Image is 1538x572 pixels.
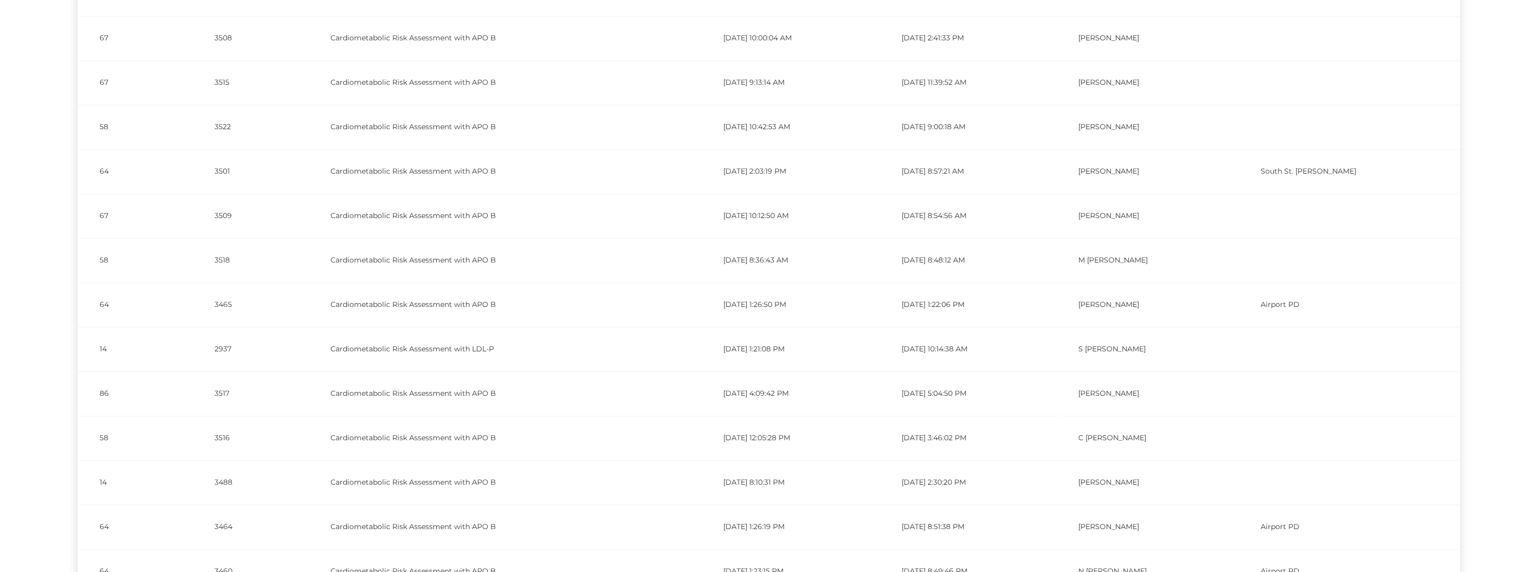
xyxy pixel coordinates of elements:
td: [DATE] 1:26:19 PM [701,505,880,549]
td: 3518 [193,238,309,282]
td: 58 [78,105,193,149]
td: C [PERSON_NAME] [1056,416,1239,460]
td: 14 [78,327,193,371]
td: Cardiometabolic Risk Assessment with APO B [309,371,701,416]
td: [DATE] 8:48:12 AM [880,238,1056,282]
td: Cardiometabolic Risk Assessment with APO B [309,282,701,327]
td: [PERSON_NAME] [1056,194,1239,238]
td: [DATE] 10:12:50 AM [701,194,880,238]
td: 58 [78,416,193,460]
span: Airport PD [1261,522,1300,531]
td: Cardiometabolic Risk Assessment with APO B [309,238,701,282]
td: [DATE] 2:41:33 PM [880,16,1056,60]
td: [DATE] 5:04:50 PM [880,371,1056,416]
td: M [PERSON_NAME] [1056,238,1239,282]
td: [PERSON_NAME] [1056,505,1239,549]
td: 3516 [193,416,309,460]
td: 64 [78,282,193,327]
td: S [PERSON_NAME] [1056,327,1239,371]
td: Cardiometabolic Risk Assessment with LDL-P [309,327,701,371]
td: [DATE] 10:14:38 AM [880,327,1056,371]
td: 3488 [193,460,309,505]
td: 3465 [193,282,309,327]
td: 58 [78,238,193,282]
td: 14 [78,460,193,505]
td: [DATE] 8:36:43 AM [701,238,880,282]
td: [PERSON_NAME] [1056,460,1239,505]
td: 67 [78,16,193,60]
td: 67 [78,194,193,238]
td: Cardiometabolic Risk Assessment with APO B [309,60,701,105]
td: [PERSON_NAME] [1056,282,1239,327]
td: 86 [78,371,193,416]
td: [DATE] 11:39:52 AM [880,60,1056,105]
td: Cardiometabolic Risk Assessment with APO B [309,460,701,505]
td: [DATE] 10:42:53 AM [701,105,880,149]
td: 64 [78,149,193,194]
td: 3517 [193,371,309,416]
td: [DATE] 3:46:02 PM [880,416,1056,460]
td: [DATE] 9:00:18 AM [880,105,1056,149]
td: [PERSON_NAME] [1056,149,1239,194]
td: 3464 [193,505,309,549]
td: [DATE] 8:10:31 PM [701,460,880,505]
td: Cardiometabolic Risk Assessment with APO B [309,194,701,238]
td: [DATE] 1:22:06 PM [880,282,1056,327]
td: [DATE] 8:51:38 PM [880,505,1056,549]
td: [DATE] 1:26:50 PM [701,282,880,327]
td: 3515 [193,60,309,105]
td: [DATE] 9:13:14 AM [701,60,880,105]
td: [DATE] 8:57:21 AM [880,149,1056,194]
td: 67 [78,60,193,105]
span: Airport PD [1261,300,1300,309]
td: [DATE] 10:00:04 AM [701,16,880,60]
td: Cardiometabolic Risk Assessment with APO B [309,16,701,60]
td: [DATE] 1:21:08 PM [701,327,880,371]
td: Cardiometabolic Risk Assessment with APO B [309,505,701,549]
td: [DATE] 2:03:19 PM [701,149,880,194]
td: [DATE] 2:30:20 PM [880,460,1056,505]
td: 3509 [193,194,309,238]
td: [PERSON_NAME] [1056,105,1239,149]
td: 64 [78,505,193,549]
td: [PERSON_NAME] [1056,60,1239,105]
td: [DATE] 8:54:56 AM [880,194,1056,238]
td: [PERSON_NAME] [1056,16,1239,60]
td: 3522 [193,105,309,149]
td: [PERSON_NAME] [1056,371,1239,416]
td: Cardiometabolic Risk Assessment with APO B [309,105,701,149]
td: [DATE] 12:05:28 PM [701,416,880,460]
td: Cardiometabolic Risk Assessment with APO B [309,149,701,194]
span: South St. [PERSON_NAME] [1261,166,1357,176]
td: 3508 [193,16,309,60]
td: 3501 [193,149,309,194]
td: [DATE] 4:09:42 PM [701,371,880,416]
td: 2937 [193,327,309,371]
td: Cardiometabolic Risk Assessment with APO B [309,416,701,460]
